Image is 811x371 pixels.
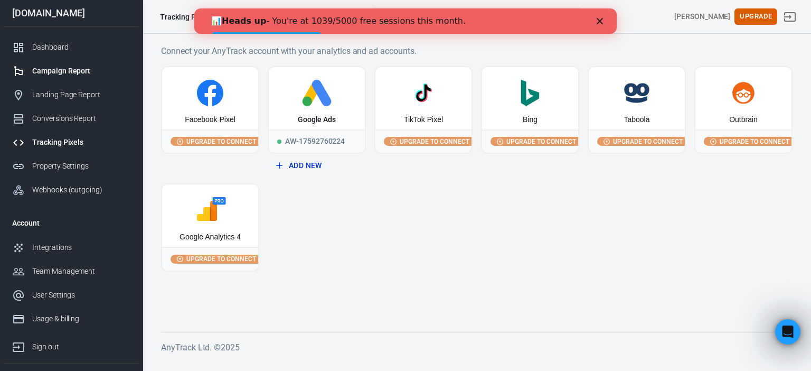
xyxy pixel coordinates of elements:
[32,266,130,277] div: Team Management
[4,8,139,18] div: [DOMAIN_NAME]
[161,44,793,58] h6: Connect your AnyTrack account with your analytics and ad accounts.
[161,183,259,271] button: Google Analytics 4Upgrade to connect
[32,161,130,172] div: Property Settings
[775,319,800,345] iframe: Intercom live chat
[588,66,686,154] button: TaboolaUpgrade to connect
[160,12,211,22] div: Tracking Pixels
[17,24,128,36] a: 👉 View upgrade options
[185,115,235,125] div: Facebook Pixel
[694,66,793,154] button: OutbrainUpgrade to connect
[32,89,130,100] div: Landing Page Report
[734,8,777,25] button: Upgrade
[4,83,139,107] a: Landing Page Report
[298,115,336,125] div: Google Ads
[4,259,139,283] a: Team Management
[718,137,791,146] span: Upgrade to connect
[4,154,139,178] a: Property Settings
[674,11,730,22] div: Account id: ixsDVuty
[32,290,130,301] div: User Settings
[32,242,130,253] div: Integrations
[4,35,139,59] a: Dashboard
[277,140,281,144] span: Running
[611,137,685,146] span: Upgrade to connect
[32,66,130,77] div: Campaign Report
[32,137,130,148] div: Tracking Pixels
[729,115,758,125] div: Outbrain
[374,66,473,154] button: TikTok PixelUpgrade to connect
[404,115,443,125] div: TikTok Pixel
[32,313,130,324] div: Usage & billing
[371,8,582,26] button: Find anything...⌘ + K
[402,10,413,16] div: Close
[161,341,793,354] h6: AnyTrack Ltd. © 2025
[4,178,139,202] a: Webhooks (outgoing)
[184,137,258,146] span: Upgrade to connect
[268,66,366,154] a: Google AdsRunningAW-17592760224
[194,8,617,34] iframe: Intercom live chat banner
[4,307,139,331] a: Usage & billing
[777,4,803,30] a: Sign out
[504,137,578,146] span: Upgrade to connect
[32,184,130,196] div: Webhooks (outgoing)
[523,115,537,125] div: Bing
[32,341,130,353] div: Sign out
[4,331,139,359] a: Sign out
[4,236,139,259] a: Integrations
[180,232,241,243] div: Google Analytics 4
[269,129,365,153] div: AW-17592760224
[4,210,139,236] li: Account
[481,66,579,154] button: BingUpgrade to connect
[161,66,259,154] button: Facebook PixelUpgrade to connect
[184,254,258,264] span: Upgrade to connect
[32,113,130,124] div: Conversions Report
[272,156,362,175] button: Add New
[4,283,139,307] a: User Settings
[624,115,649,125] div: Taboola
[398,137,471,146] span: Upgrade to connect
[4,59,139,83] a: Campaign Report
[32,42,130,53] div: Dashboard
[4,107,139,131] a: Conversions Report
[228,7,304,26] button: [DOMAIN_NAME]
[4,131,139,154] a: Tracking Pixels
